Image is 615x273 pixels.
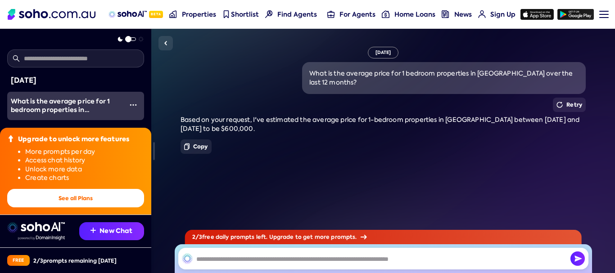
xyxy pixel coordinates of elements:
li: Access chat history [25,156,144,165]
img: sohoai logo [7,222,65,233]
img: Retry icon [556,102,563,108]
span: For Agents [339,10,375,19]
div: [DATE] [368,47,399,58]
img: Find agents icon [265,10,273,18]
span: Properties [182,10,216,19]
span: Shortlist [231,10,259,19]
span: News [454,10,472,19]
img: Recommendation icon [90,228,96,233]
img: Send icon [570,251,585,266]
div: [DATE] [11,75,140,86]
img: Upgrade icon [7,135,14,142]
img: app-store icon [520,9,554,20]
span: Home Loans [394,10,435,19]
img: sohoAI logo [109,11,147,18]
img: for-agents-nav icon [327,10,335,18]
img: Sidebar toggle icon [160,38,171,49]
span: Find Agents [277,10,317,19]
img: for-agents-nav icon [478,10,486,18]
a: What is the average price for 1 bedroom properties in [GEOGRAPHIC_DATA] over the last 12 months? [7,92,122,120]
button: Copy [181,139,212,154]
span: Beta [149,11,163,18]
button: Retry [553,98,586,112]
button: New Chat [79,222,144,240]
li: More prompts per day [25,148,144,157]
span: Based on your request, I've estimated the average price for 1-bedroom properties in [GEOGRAPHIC_D... [181,116,579,133]
div: What is the average price for 1 bedroom properties in Cairns City over the last 12 months? [11,97,122,115]
div: Upgrade to unlock more features [18,135,129,144]
img: google-play icon [557,9,594,20]
img: properties-nav icon [169,10,177,18]
img: Copy icon [184,143,190,150]
img: Data provided by Domain Insight [18,236,65,240]
img: More icon [130,101,137,108]
div: Free [7,255,30,266]
div: 2 / 3 prompts remaining [DATE] [33,257,117,264]
li: Unlock more data [25,165,144,174]
img: SohoAI logo black [182,253,193,264]
button: See all Plans [7,189,144,207]
li: Create charts [25,174,144,183]
img: Soho Logo [8,9,95,20]
img: news-nav icon [442,10,449,18]
div: What is the average price for 1 bedroom properties in [GEOGRAPHIC_DATA] over the last 12 months? [309,69,579,87]
button: Send [570,251,585,266]
img: for-agents-nav icon [382,10,389,18]
img: shortlist-nav icon [222,10,230,18]
span: What is the average price for 1 bedroom properties in [GEOGRAPHIC_DATA] over the last 12 months? [11,97,110,132]
div: 2 / 3 free daily prompts left. Upgrade to get more prompts. [185,230,582,244]
img: Arrow icon [361,235,367,239]
span: Sign Up [490,10,516,19]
